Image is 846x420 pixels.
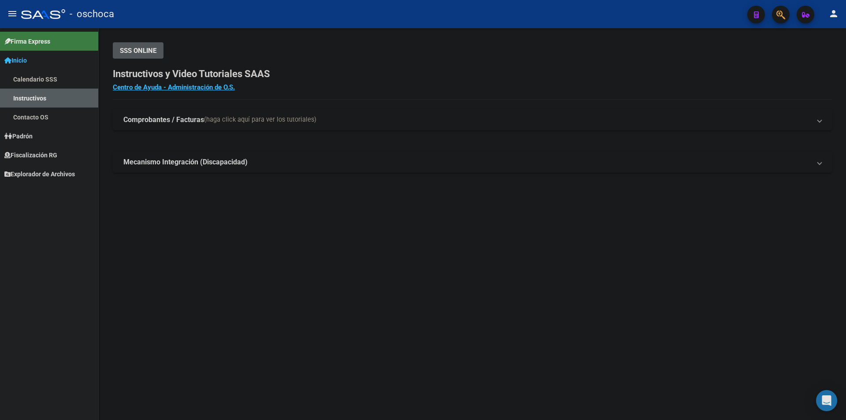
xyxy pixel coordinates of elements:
[113,66,832,82] h2: Instructivos y Video Tutoriales SAAS
[113,109,832,130] mat-expansion-panel-header: Comprobantes / Facturas(haga click aquí para ver los tutoriales)
[123,115,204,125] strong: Comprobantes / Facturas
[113,42,163,59] button: SSS ONLINE
[4,56,27,65] span: Inicio
[70,4,114,24] span: - oschoca
[113,152,832,173] mat-expansion-panel-header: Mecanismo Integración (Discapacidad)
[4,37,50,46] span: Firma Express
[113,83,235,91] a: Centro de Ayuda - Administración de O.S.
[120,47,156,55] span: SSS ONLINE
[828,8,839,19] mat-icon: person
[4,150,57,160] span: Fiscalización RG
[204,115,316,125] span: (haga click aquí para ver los tutoriales)
[7,8,18,19] mat-icon: menu
[123,157,248,167] strong: Mecanismo Integración (Discapacidad)
[4,169,75,179] span: Explorador de Archivos
[816,390,837,411] div: Open Intercom Messenger
[4,131,33,141] span: Padrón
